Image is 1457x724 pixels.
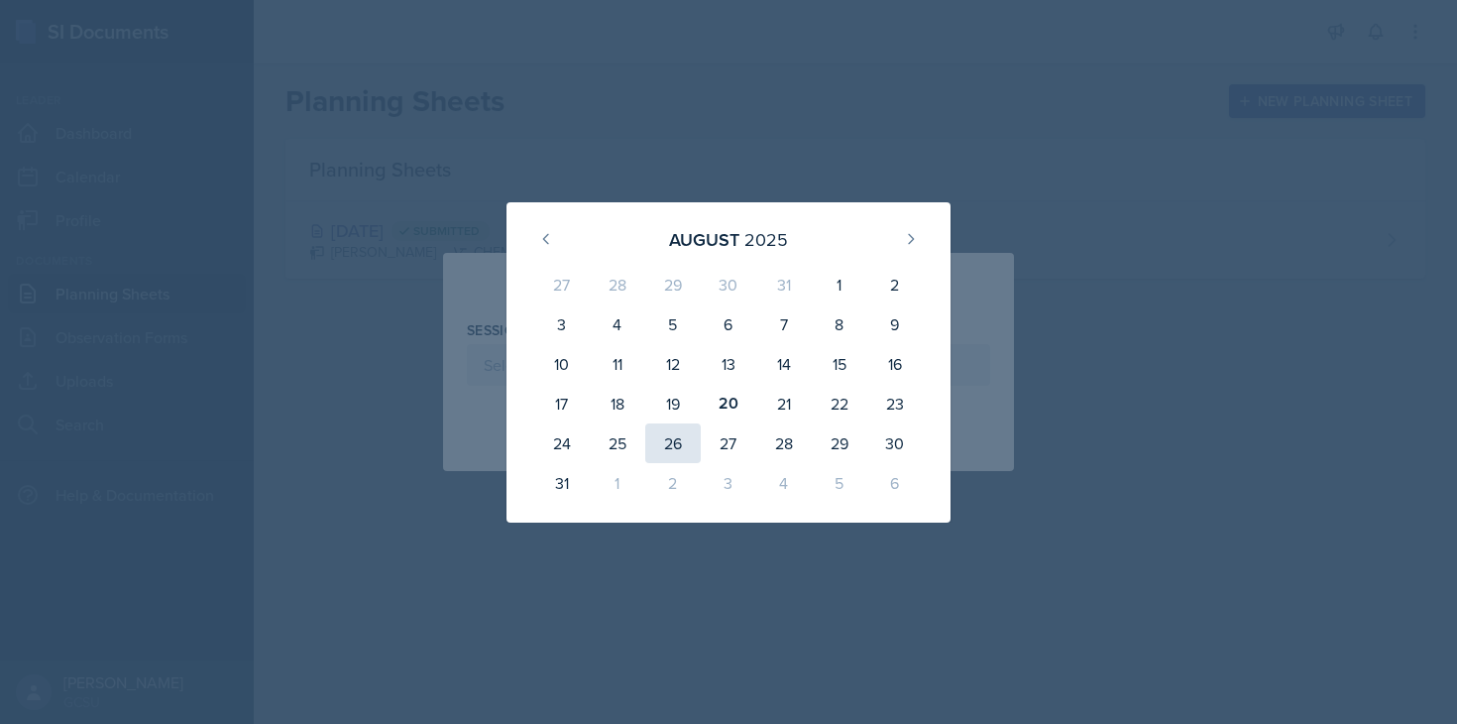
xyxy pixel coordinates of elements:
div: 2 [645,463,701,503]
div: 27 [701,423,756,463]
div: 15 [812,344,867,384]
div: 31 [534,463,590,503]
div: 17 [534,384,590,423]
div: 3 [534,304,590,344]
div: 26 [645,423,701,463]
div: 5 [645,304,701,344]
div: 30 [867,423,923,463]
div: 6 [701,304,756,344]
div: 31 [756,265,812,304]
div: 4 [756,463,812,503]
div: 27 [534,265,590,304]
div: 18 [590,384,645,423]
div: 16 [867,344,923,384]
div: 23 [867,384,923,423]
div: 29 [645,265,701,304]
div: 12 [645,344,701,384]
div: 11 [590,344,645,384]
div: August [669,226,739,253]
div: 10 [534,344,590,384]
div: 5 [812,463,867,503]
div: 19 [645,384,701,423]
div: 13 [701,344,756,384]
div: 24 [534,423,590,463]
div: 14 [756,344,812,384]
div: 28 [590,265,645,304]
div: 9 [867,304,923,344]
div: 2025 [744,226,788,253]
div: 28 [756,423,812,463]
div: 1 [812,265,867,304]
div: 20 [701,384,756,423]
div: 2 [867,265,923,304]
div: 29 [812,423,867,463]
div: 8 [812,304,867,344]
div: 22 [812,384,867,423]
div: 21 [756,384,812,423]
div: 30 [701,265,756,304]
div: 6 [867,463,923,503]
div: 3 [701,463,756,503]
div: 25 [590,423,645,463]
div: 7 [756,304,812,344]
div: 4 [590,304,645,344]
div: 1 [590,463,645,503]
